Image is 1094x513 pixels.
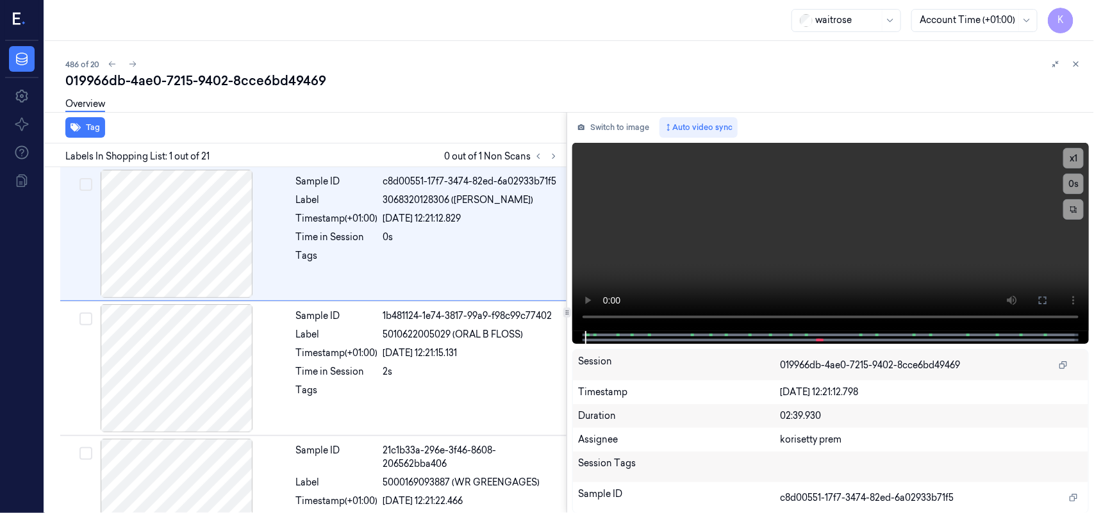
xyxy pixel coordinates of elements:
[383,476,540,489] span: 5000169093887 (WR GREENGAGES)
[578,457,780,477] div: Session Tags
[578,355,780,375] div: Session
[296,494,378,508] div: Timestamp (+01:00)
[296,249,378,270] div: Tags
[578,487,780,508] div: Sample ID
[383,175,559,188] div: c8d00551-17f7-3474-82ed-6a02933b71f5
[383,346,559,360] div: [DATE] 12:21:15.131
[780,433,1083,446] div: korisetty prem
[296,193,378,207] div: Label
[1063,174,1084,194] button: 0s
[79,447,92,460] button: Select row
[65,117,105,138] button: Tag
[296,231,378,244] div: Time in Session
[296,328,378,341] div: Label
[383,212,559,225] div: [DATE] 12:21:12.829
[780,386,1083,399] div: [DATE] 12:21:12.798
[383,309,559,323] div: 1b481124-1e74-3817-99a9-f98c99c77402
[296,175,378,188] div: Sample ID
[383,365,559,379] div: 2s
[296,476,378,489] div: Label
[65,59,99,70] span: 486 of 20
[65,72,1084,90] div: 019966db-4ae0-7215-9402-8cce6bd49469
[383,328,524,341] span: 5010622005029 (ORAL B FLOSS)
[65,97,105,112] a: Overview
[1063,148,1084,168] button: x1
[79,178,92,191] button: Select row
[296,365,378,379] div: Time in Session
[296,384,378,404] div: Tags
[572,117,654,138] button: Switch to image
[659,117,738,138] button: Auto video sync
[780,409,1083,423] div: 02:39.930
[296,444,378,471] div: Sample ID
[578,409,780,423] div: Duration
[578,433,780,446] div: Assignee
[79,313,92,325] button: Select row
[383,231,559,244] div: 0s
[578,386,780,399] div: Timestamp
[780,491,954,505] span: c8d00551-17f7-3474-82ed-6a02933b71f5
[780,359,960,372] span: 019966db-4ae0-7215-9402-8cce6bd49469
[444,149,561,164] span: 0 out of 1 Non Scans
[296,212,378,225] div: Timestamp (+01:00)
[296,309,378,323] div: Sample ID
[65,150,210,163] span: Labels In Shopping List: 1 out of 21
[383,193,534,207] span: 3068320128306 ([PERSON_NAME])
[383,444,559,471] div: 21c1b33a-296e-3f46-8608-206562bba406
[296,346,378,360] div: Timestamp (+01:00)
[1048,8,1073,33] button: K
[383,494,559,508] div: [DATE] 12:21:22.466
